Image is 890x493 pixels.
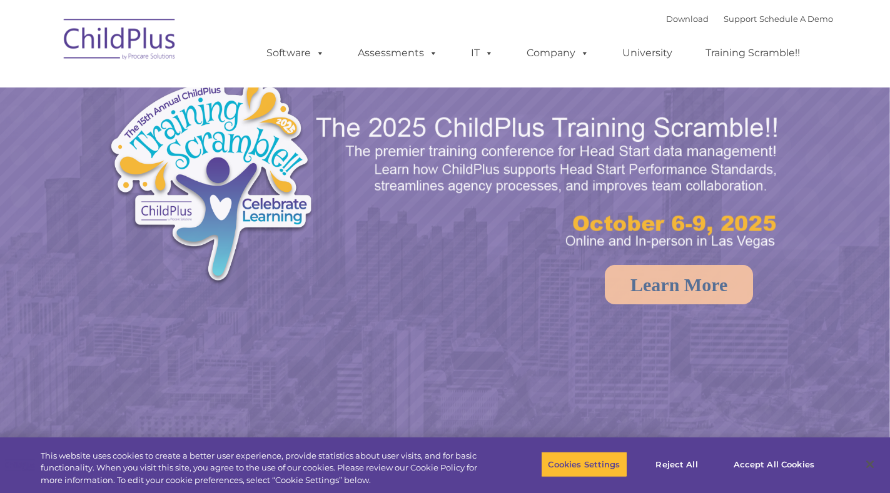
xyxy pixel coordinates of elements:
button: Close [856,451,884,478]
button: Reject All [638,451,716,477]
div: This website uses cookies to create a better user experience, provide statistics about user visit... [41,450,490,487]
a: Assessments [345,41,450,66]
a: Download [666,14,709,24]
a: Company [514,41,602,66]
a: Software [254,41,337,66]
a: Schedule A Demo [759,14,833,24]
a: Training Scramble!! [693,41,812,66]
a: IT [458,41,506,66]
a: Support [724,14,757,24]
img: ChildPlus by Procare Solutions [58,10,183,72]
a: University [610,41,685,66]
button: Cookies Settings [541,451,627,477]
button: Accept All Cookies [727,451,821,477]
a: Learn More [605,265,753,304]
font: | [666,14,833,24]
